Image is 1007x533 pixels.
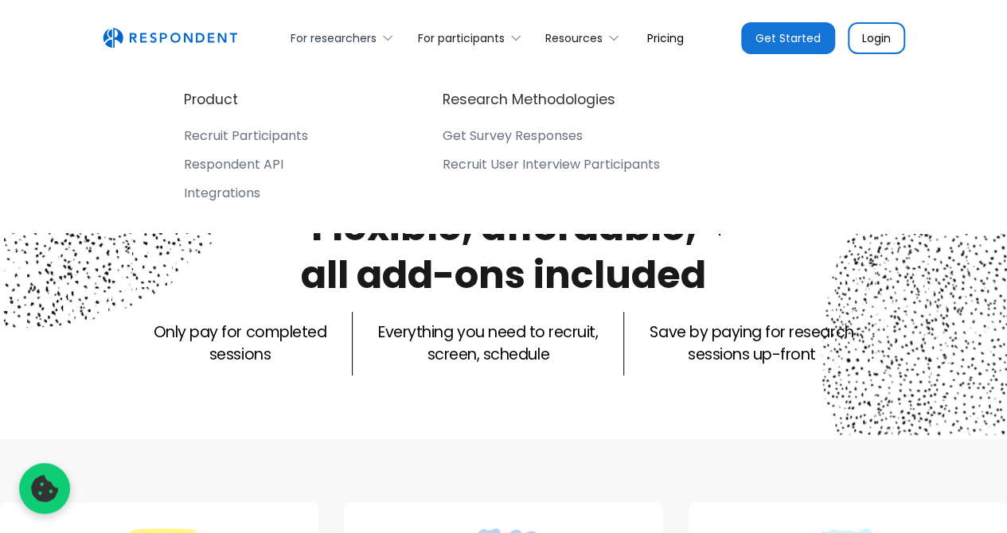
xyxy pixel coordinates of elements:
div: Integrations [184,185,260,201]
a: Pricing [634,19,697,56]
div: Respondent API [184,157,283,173]
div: For researchers [282,19,408,56]
div: Get Survey Responses [443,128,583,144]
div: Resources [545,30,603,46]
h4: Research Methodologies [443,90,615,109]
a: Login [848,22,905,54]
div: For researchers [291,30,377,46]
a: Respondent API [184,157,308,179]
a: Integrations [184,185,308,208]
div: Resources [537,19,634,56]
a: home [103,28,237,49]
p: Save by paying for research sessions up-front [650,321,853,366]
div: Recruit User Interview Participants [443,157,660,173]
img: Untitled UI logotext [103,28,237,49]
p: Only pay for completed sessions [154,321,326,366]
h4: Product [184,90,238,109]
div: For participants [418,30,505,46]
a: Get Started [741,22,835,54]
div: For participants [408,19,536,56]
p: Everything you need to recruit, screen, schedule [378,321,598,366]
a: Recruit Participants [184,128,308,150]
h1: Flexible, affordable, all add-ons included [301,200,706,302]
a: Get Survey Responses [443,128,660,150]
div: Recruit Participants [184,128,308,144]
a: Recruit User Interview Participants [443,157,660,179]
